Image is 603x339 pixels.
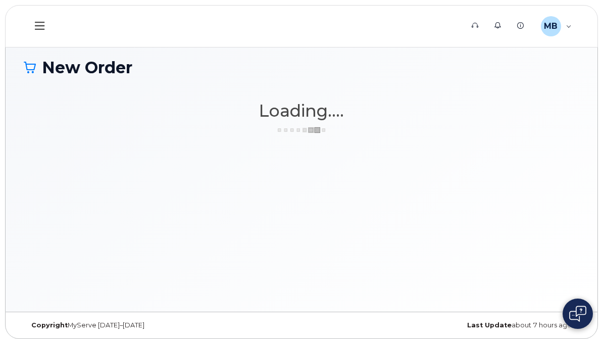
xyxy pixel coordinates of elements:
[24,102,579,120] h1: Loading....
[276,126,327,134] img: ajax-loader-3a6953c30dc77f0bf724df975f13086db4f4c1262e45940f03d1251963f1bf2e.gif
[467,321,512,329] strong: Last Update
[31,321,68,329] strong: Copyright
[24,321,301,329] div: MyServe [DATE]–[DATE]
[24,59,579,76] h1: New Order
[569,306,586,322] img: Open chat
[301,321,579,329] div: about 7 hours ago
